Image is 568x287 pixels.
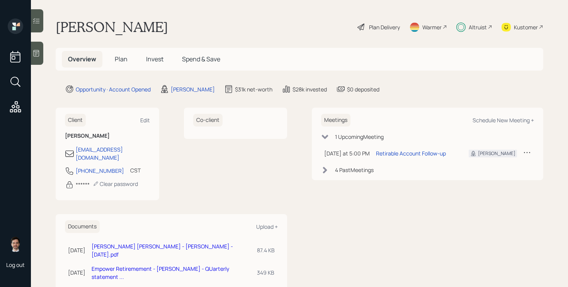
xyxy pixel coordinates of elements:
div: Opportunity · Account Opened [76,85,151,93]
div: $31k net-worth [235,85,272,93]
span: Invest [146,55,163,63]
h6: Co-client [193,114,223,127]
h6: Documents [65,220,100,233]
div: Upload + [256,223,278,230]
span: Overview [68,55,96,63]
div: [PERSON_NAME] [478,150,515,157]
div: $0 deposited [347,85,379,93]
div: Log out [6,261,25,268]
div: CST [130,166,141,174]
div: Kustomer [514,23,538,31]
div: [DATE] [68,246,85,254]
div: 1 Upcoming Meeting [335,133,384,141]
div: Altruist [469,23,487,31]
span: Plan [115,55,128,63]
div: 87.4 KB [257,246,275,254]
h1: [PERSON_NAME] [56,19,168,35]
h6: Meetings [321,114,350,127]
div: Warmer [422,23,442,31]
div: [EMAIL_ADDRESS][DOMAIN_NAME] [76,145,150,162]
div: 4 Past Meeting s [335,166,374,174]
h6: [PERSON_NAME] [65,133,150,139]
div: Plan Delivery [369,23,400,31]
img: jonah-coleman-headshot.png [8,236,23,252]
div: $28k invested [293,85,327,93]
div: Schedule New Meeting + [473,116,534,124]
div: Edit [140,116,150,124]
a: Empower Retiremement - [PERSON_NAME] - QUarterly statement ... [92,265,229,280]
div: [PERSON_NAME] [171,85,215,93]
a: [PERSON_NAME] [PERSON_NAME] - [PERSON_NAME] - [DATE].pdf [92,243,233,258]
div: Retirable Account Follow-up [376,149,446,157]
span: Spend & Save [182,55,220,63]
div: [DATE] [68,268,85,277]
div: 349 KB [257,268,275,277]
div: [DATE] at 5:00 PM [324,149,370,157]
div: Clear password [93,180,138,187]
h6: Client [65,114,86,127]
div: [PHONE_NUMBER] [76,167,124,175]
